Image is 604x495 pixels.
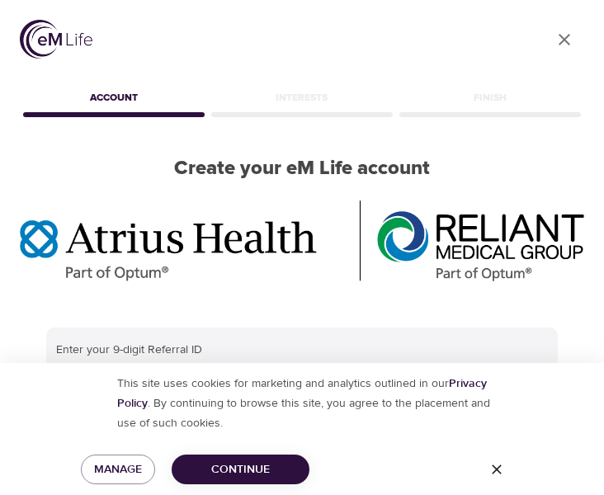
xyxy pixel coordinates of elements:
[101,374,503,433] p: This site uses cookies for marketing and analytics outlined in our . By continuing to browse this...
[172,455,309,485] button: Continue
[20,20,92,59] img: logo
[94,460,142,480] span: Manage
[545,20,584,59] a: close
[20,200,584,281] img: Optum%20MA_AtriusReliant.png
[117,376,487,411] a: Privacy Policy
[20,157,584,181] h2: Create your eM Life account
[81,455,155,485] button: Manage
[185,460,296,480] span: Continue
